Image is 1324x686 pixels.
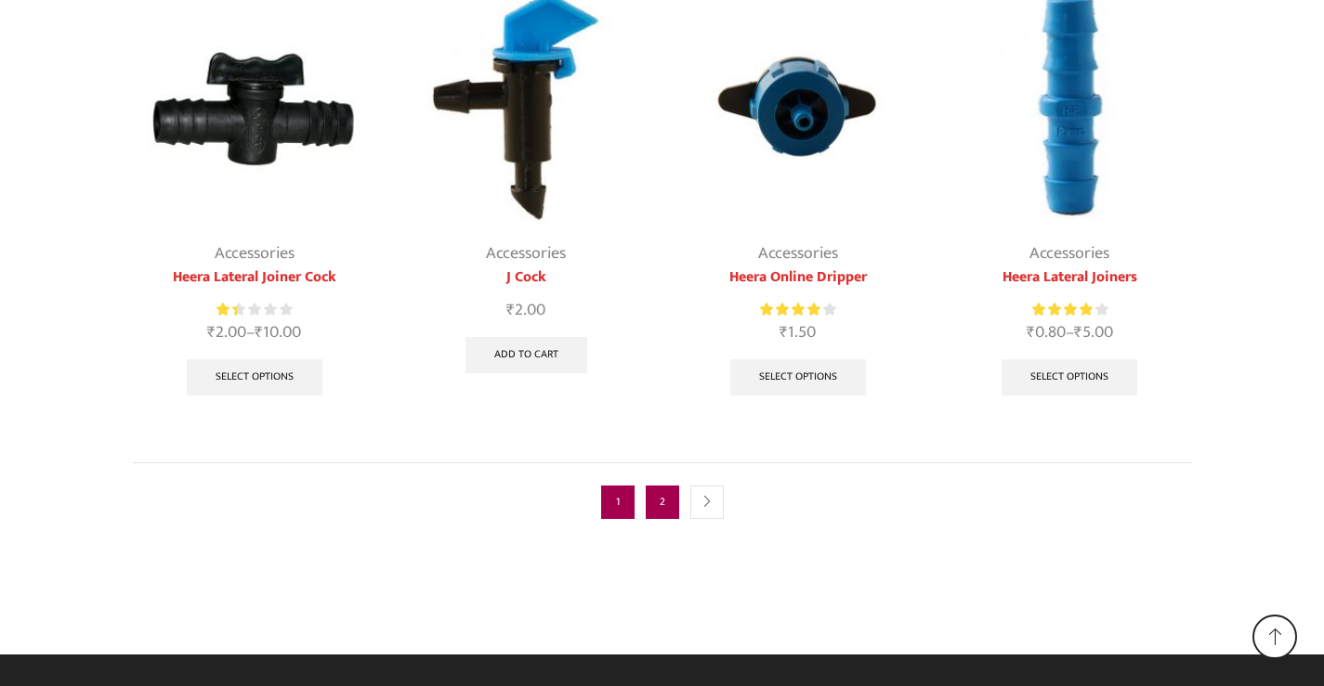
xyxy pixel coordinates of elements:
span: Rated out of 5 [216,300,237,319]
a: Accessories [1029,239,1109,267]
span: ₹ [255,318,263,346]
bdi: 2.00 [207,318,246,346]
bdi: 10.00 [255,318,301,346]
div: Rated 4.00 out of 5 [1032,300,1108,319]
span: ₹ [1027,318,1035,346]
bdi: 0.80 [1027,318,1066,346]
a: Select options for “Heera Online Dripper” [730,359,866,396]
a: Heera Lateral Joiner Cock [133,266,377,289]
a: Heera Lateral Joiners [948,266,1192,289]
span: ₹ [506,296,515,324]
a: Accessories [215,239,295,267]
span: – [948,320,1192,345]
bdi: 2.00 [506,296,545,324]
a: Heera Online Dripper [676,266,921,289]
a: Page 2 [646,485,679,519]
span: ₹ [1074,318,1082,346]
span: ₹ [207,318,216,346]
span: Rated out of 5 [1032,300,1093,319]
a: Accessories [486,239,566,267]
a: Select options for “Heera Lateral Joiners” [1002,359,1137,396]
a: Select options for “Heera Lateral Joiner Cock” [187,359,322,396]
a: Add to cart: “J Cock” [465,337,587,374]
div: Rated 1.33 out of 5 [216,300,292,319]
bdi: 1.50 [780,318,816,346]
nav: Product Pagination [133,462,1192,541]
div: Rated 4.20 out of 5 [760,300,835,319]
a: J Cock [404,266,649,289]
span: Page 1 [601,485,635,519]
span: – [133,320,377,345]
bdi: 5.00 [1074,318,1113,346]
a: Accessories [758,239,838,267]
span: Rated out of 5 [760,300,823,319]
span: ₹ [780,318,788,346]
